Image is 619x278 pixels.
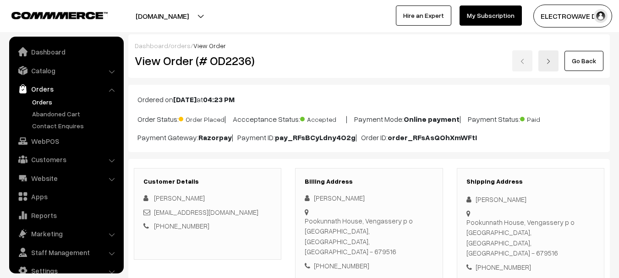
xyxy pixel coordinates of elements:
[154,222,209,230] a: [PHONE_NUMBER]
[11,133,121,149] a: WebPOS
[137,94,601,105] p: Ordered on at
[154,194,205,202] span: [PERSON_NAME]
[546,59,551,64] img: right-arrow.png
[143,178,272,185] h3: Customer Details
[396,5,451,26] a: Hire an Expert
[11,12,108,19] img: COMMMERCE
[388,133,477,142] b: order_RFsAsQOhXmWFtI
[305,178,433,185] h3: Billing Address
[135,41,603,50] div: / /
[154,208,258,216] a: [EMAIL_ADDRESS][DOMAIN_NAME]
[179,112,225,124] span: Order Placed
[460,5,522,26] a: My Subscription
[466,262,595,273] div: [PHONE_NUMBER]
[533,5,612,27] button: ELECTROWAVE DE…
[30,97,121,107] a: Orders
[137,132,601,143] p: Payment Gateway: | Payment ID: | Order ID:
[104,5,221,27] button: [DOMAIN_NAME]
[11,244,121,261] a: Staff Management
[520,112,566,124] span: Paid
[193,42,226,49] span: View Order
[30,121,121,131] a: Contact Enquires
[305,193,433,203] div: [PERSON_NAME]
[11,44,121,60] a: Dashboard
[198,133,232,142] b: Razorpay
[135,54,282,68] h2: View Order (# OD2236)
[305,216,433,257] div: Pookunnath House, Vengassery p o [GEOGRAPHIC_DATA], [GEOGRAPHIC_DATA], [GEOGRAPHIC_DATA] - 679516
[11,207,121,223] a: Reports
[11,81,121,97] a: Orders
[11,151,121,168] a: Customers
[203,95,235,104] b: 04:23 PM
[466,178,595,185] h3: Shipping Address
[173,95,197,104] b: [DATE]
[305,261,433,271] div: [PHONE_NUMBER]
[466,217,595,258] div: Pookunnath House, Vengassery p o [GEOGRAPHIC_DATA], [GEOGRAPHIC_DATA], [GEOGRAPHIC_DATA] - 679516
[11,170,121,186] a: Website
[137,112,601,125] p: Order Status: | Accceptance Status: | Payment Mode: | Payment Status:
[135,42,168,49] a: Dashboard
[404,114,460,124] b: Online payment
[466,194,595,205] div: [PERSON_NAME]
[11,62,121,79] a: Catalog
[275,133,356,142] b: pay_RFsBCyLdny4O2g
[11,9,92,20] a: COMMMERCE
[170,42,191,49] a: orders
[300,112,346,124] span: Accepted
[594,9,608,23] img: user
[564,51,603,71] a: Go Back
[11,188,121,205] a: Apps
[30,109,121,119] a: Abandoned Cart
[11,225,121,242] a: Marketing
